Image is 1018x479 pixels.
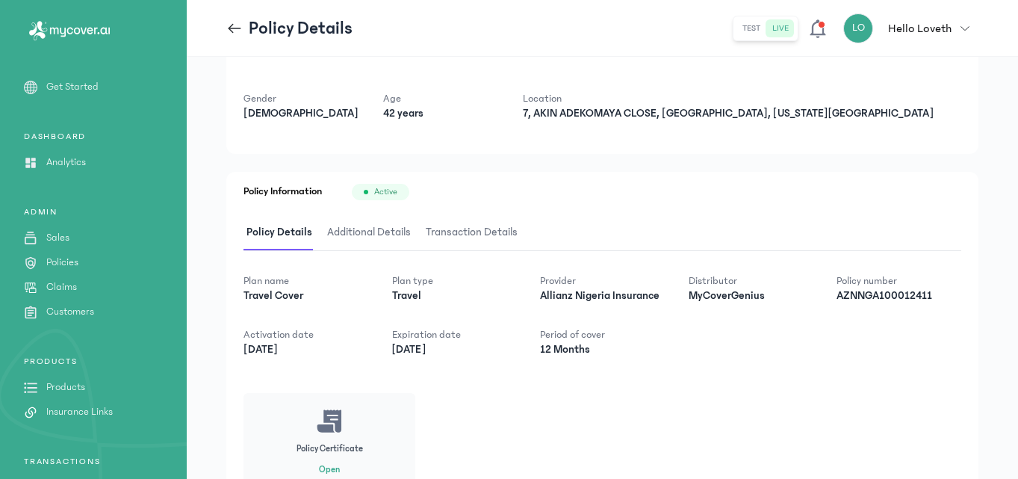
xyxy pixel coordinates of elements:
p: Allianz Nigeria Insurance [540,288,665,303]
h1: Policy Information [243,184,322,200]
p: Location [523,91,934,106]
p: Travel [392,288,517,303]
p: Activation date [243,327,368,342]
p: Policies [46,255,78,271]
p: [DEMOGRAPHIC_DATA] [243,106,359,121]
p: Distributor [689,274,813,288]
p: Analytics [46,155,86,170]
button: live [766,19,795,37]
p: Policy Certificate [297,443,363,455]
p: Customers [46,304,94,320]
p: Hello Loveth [888,19,952,37]
p: Policy Details [249,16,353,40]
p: 42 years [383,106,499,121]
button: Additional Details [324,215,423,250]
span: Additional Details [324,215,414,250]
p: Period of cover [540,327,665,342]
p: Plan name [243,274,368,288]
p: 12 Months [540,342,665,357]
p: Gender [243,91,359,106]
p: [DATE] [392,342,517,357]
p: Claims [46,279,77,295]
button: Transaction Details [423,215,530,250]
p: [DATE] [243,342,368,357]
p: Get Started [46,79,99,95]
button: Policy Details [243,215,324,250]
p: Products [46,380,85,395]
button: LOHello Loveth [843,13,978,43]
p: Age [383,91,499,106]
button: Open [319,464,340,476]
span: Transaction Details [423,215,521,250]
div: LO [843,13,873,43]
p: Plan type [392,274,517,288]
p: Policy number [837,274,961,288]
p: Expiration date [392,327,517,342]
p: Sales [46,230,69,246]
p: AZNNGA100012411 [837,288,961,303]
p: Insurance Links [46,404,113,420]
p: Provider [540,274,665,288]
p: Travel Cover [243,288,368,303]
span: Active [374,186,397,198]
p: 7, AKIN ADEKOMAYA CLOSE, [GEOGRAPHIC_DATA], [US_STATE][GEOGRAPHIC_DATA] [523,106,934,121]
button: test [736,19,766,37]
span: Policy Details [243,215,315,250]
p: MyCoverGenius [689,288,813,303]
